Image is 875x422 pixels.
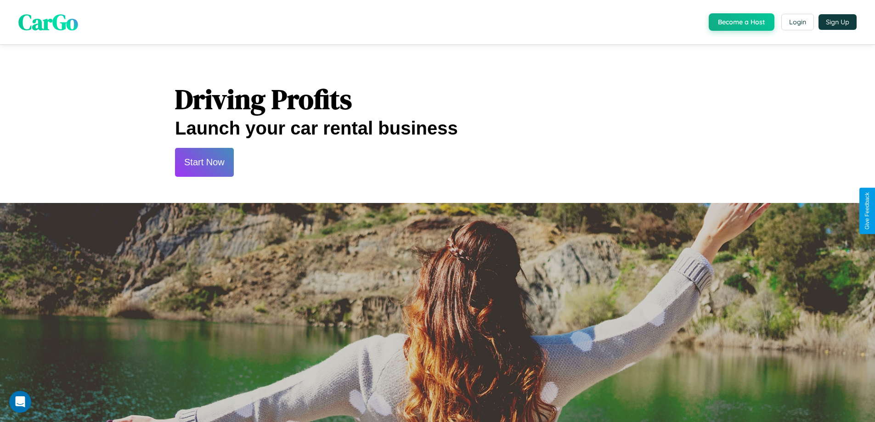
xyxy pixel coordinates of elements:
span: CarGo [18,7,78,37]
button: Become a Host [709,13,774,31]
button: Start Now [175,148,234,177]
iframe: Intercom live chat [9,391,31,413]
button: Sign Up [819,14,857,30]
button: Login [781,14,814,30]
h1: Driving Profits [175,80,700,118]
div: Give Feedback [864,192,870,230]
h2: Launch your car rental business [175,118,700,139]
